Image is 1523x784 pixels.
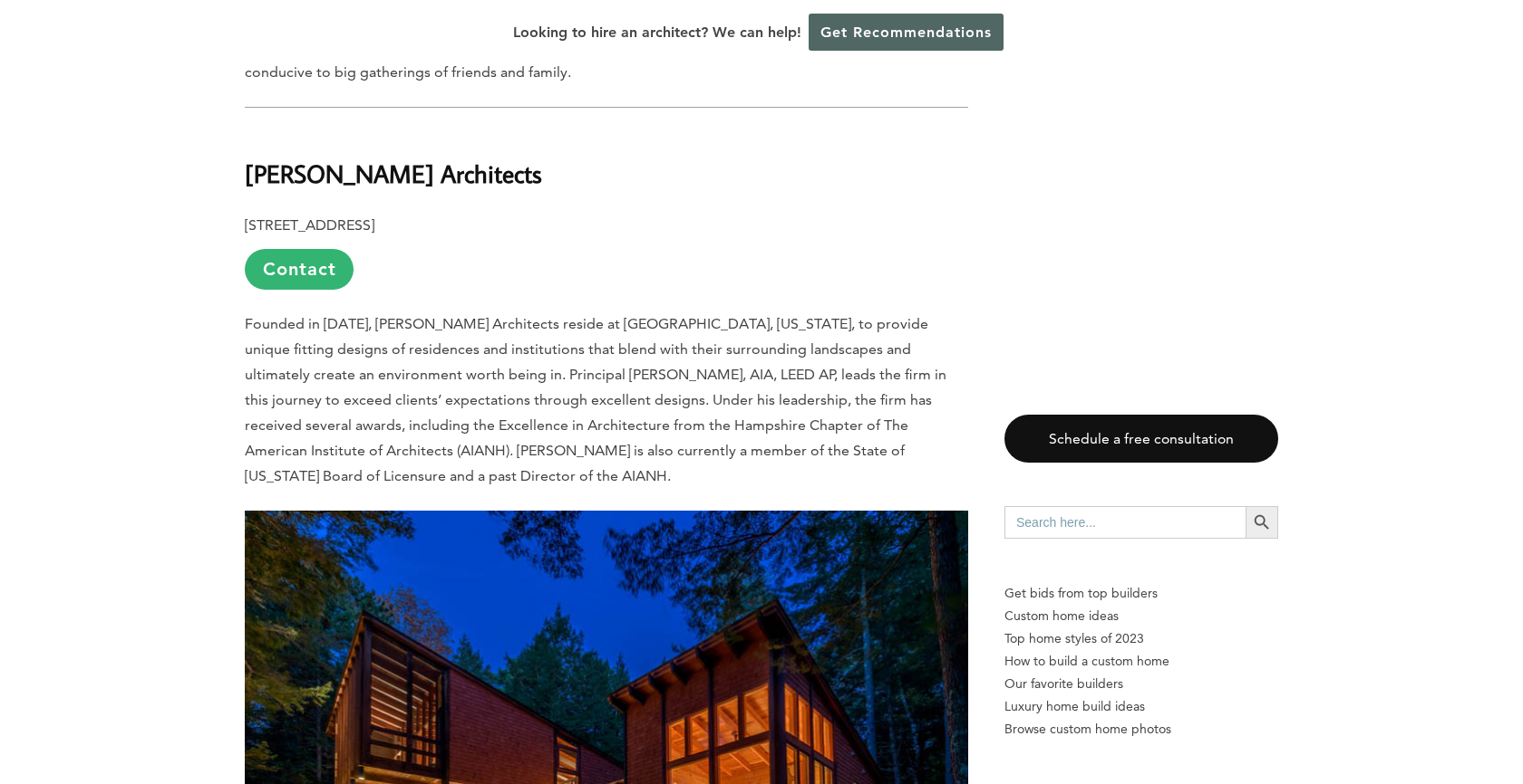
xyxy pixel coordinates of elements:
a: How to build a custom home [1004,650,1278,673]
b: [STREET_ADDRESS] [245,216,374,234]
p: Get bids from top builders [1004,582,1278,605]
a: Our favorite builders [1004,673,1278,695]
iframe: Drift Widget Chat Controller [1175,654,1501,762]
a: Luxury home build ideas [1004,695,1278,718]
a: Get Recommendations [809,14,1004,51]
input: Search here... [1004,506,1246,539]
a: Top home styles of 2023 [1004,627,1278,650]
a: Contact [245,249,354,290]
a: Schedule a free consultation [1004,415,1278,463]
a: Browse custom home photos [1004,718,1278,741]
svg: Search [1252,512,1272,532]
a: Custom home ideas [1004,605,1278,627]
span: Founded in [DATE], [PERSON_NAME] Architects reside at [GEOGRAPHIC_DATA], [US_STATE], to provide u... [245,315,946,484]
b: [PERSON_NAME] Architects [245,158,542,189]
